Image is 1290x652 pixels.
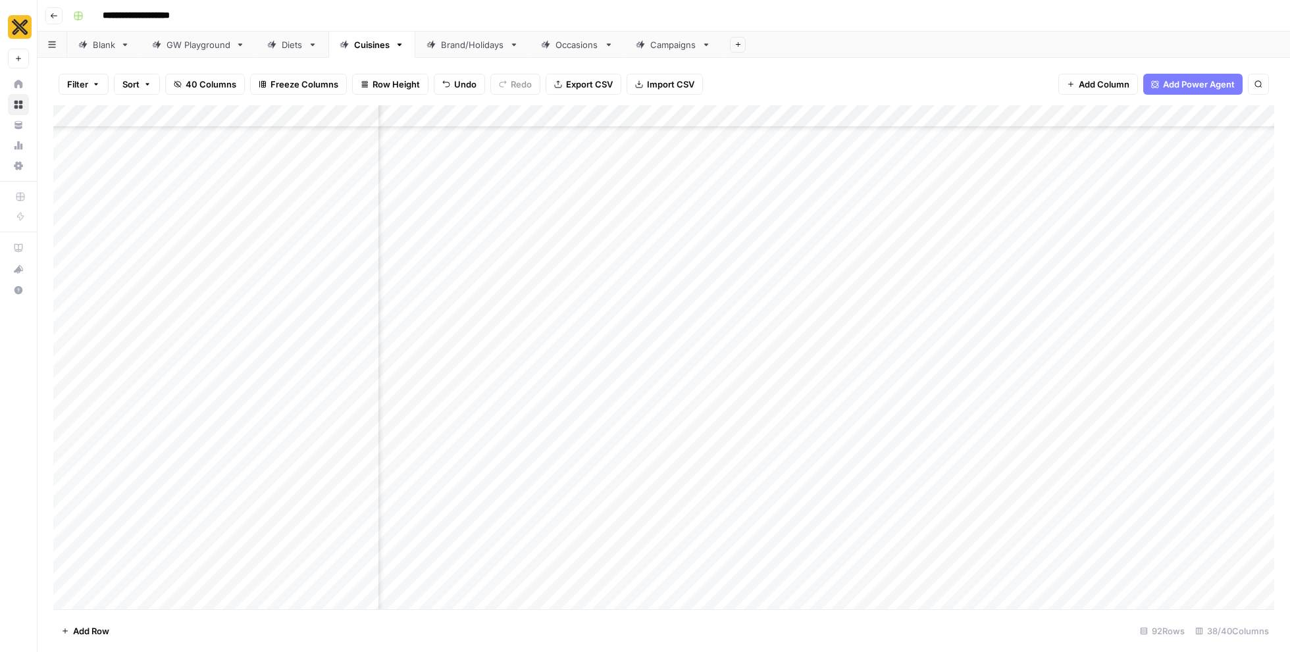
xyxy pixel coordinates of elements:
button: Filter [59,74,109,95]
span: Redo [511,78,532,91]
button: Undo [434,74,485,95]
button: Add Column [1058,74,1138,95]
img: CookUnity Logo [8,15,32,39]
a: Browse [8,94,29,115]
a: Your Data [8,114,29,136]
span: Add Power Agent [1163,78,1235,91]
div: Diets [282,38,303,51]
div: Brand/Holidays [441,38,504,51]
span: Filter [67,78,88,91]
a: Diets [256,32,328,58]
a: GW Playground [141,32,256,58]
a: Brand/Holidays [415,32,530,58]
span: Sort [122,78,140,91]
div: What's new? [9,259,28,279]
button: Add Row [53,620,117,641]
a: Campaigns [625,32,722,58]
a: Usage [8,135,29,156]
span: Import CSV [647,78,694,91]
button: Row Height [352,74,428,95]
div: Blank [93,38,115,51]
button: Import CSV [627,74,703,95]
div: GW Playground [167,38,230,51]
button: Redo [490,74,540,95]
button: Workspace: CookUnity [8,11,29,43]
button: 40 Columns [165,74,245,95]
div: Campaigns [650,38,696,51]
button: Freeze Columns [250,74,347,95]
span: Export CSV [566,78,613,91]
span: Undo [454,78,477,91]
span: Row Height [373,78,420,91]
button: Export CSV [546,74,621,95]
button: Add Power Agent [1143,74,1243,95]
a: AirOps Academy [8,238,29,259]
a: Settings [8,155,29,176]
div: Cuisines [354,38,390,51]
button: Help + Support [8,280,29,301]
span: 40 Columns [186,78,236,91]
a: Home [8,74,29,95]
a: Occasions [530,32,625,58]
a: Cuisines [328,32,415,58]
span: Add Row [73,624,109,638]
div: 38/40 Columns [1190,620,1274,641]
a: Blank [67,32,141,58]
span: Freeze Columns [271,78,338,91]
div: 92 Rows [1135,620,1190,641]
span: Add Column [1079,78,1129,91]
button: Sort [114,74,160,95]
div: Occasions [555,38,599,51]
button: What's new? [8,259,29,280]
